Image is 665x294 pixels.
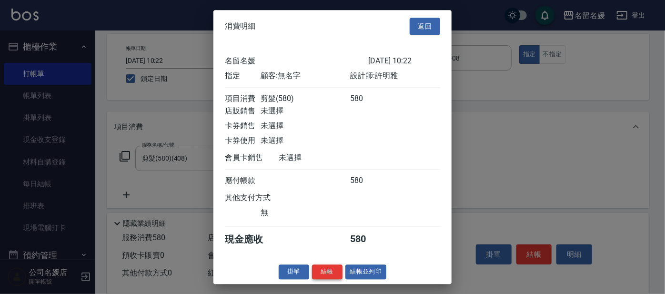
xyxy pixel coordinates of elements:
div: 580 [351,94,386,104]
button: 返回 [410,18,440,35]
div: 580 [351,176,386,186]
div: 其他支付方式 [225,193,297,203]
div: 無 [261,208,350,218]
span: 消費明細 [225,21,255,31]
button: 掛單 [279,264,309,279]
div: 未選擇 [279,153,368,163]
div: 應付帳款 [225,176,261,186]
button: 結帳並列印 [345,264,387,279]
button: 結帳 [312,264,343,279]
div: 會員卡銷售 [225,153,279,163]
div: 指定 [225,71,261,81]
div: 未選擇 [261,121,350,131]
div: 顧客: 無名字 [261,71,350,81]
div: 現金應收 [225,233,279,246]
div: 剪髮(580) [261,94,350,104]
div: 店販銷售 [225,106,261,116]
div: 名留名媛 [225,56,368,66]
div: 卡券使用 [225,136,261,146]
div: [DATE] 10:22 [368,56,440,66]
div: 設計師: 許明雅 [351,71,440,81]
div: 未選擇 [261,106,350,116]
div: 580 [351,233,386,246]
div: 未選擇 [261,136,350,146]
div: 項目消費 [225,94,261,104]
div: 卡券銷售 [225,121,261,131]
